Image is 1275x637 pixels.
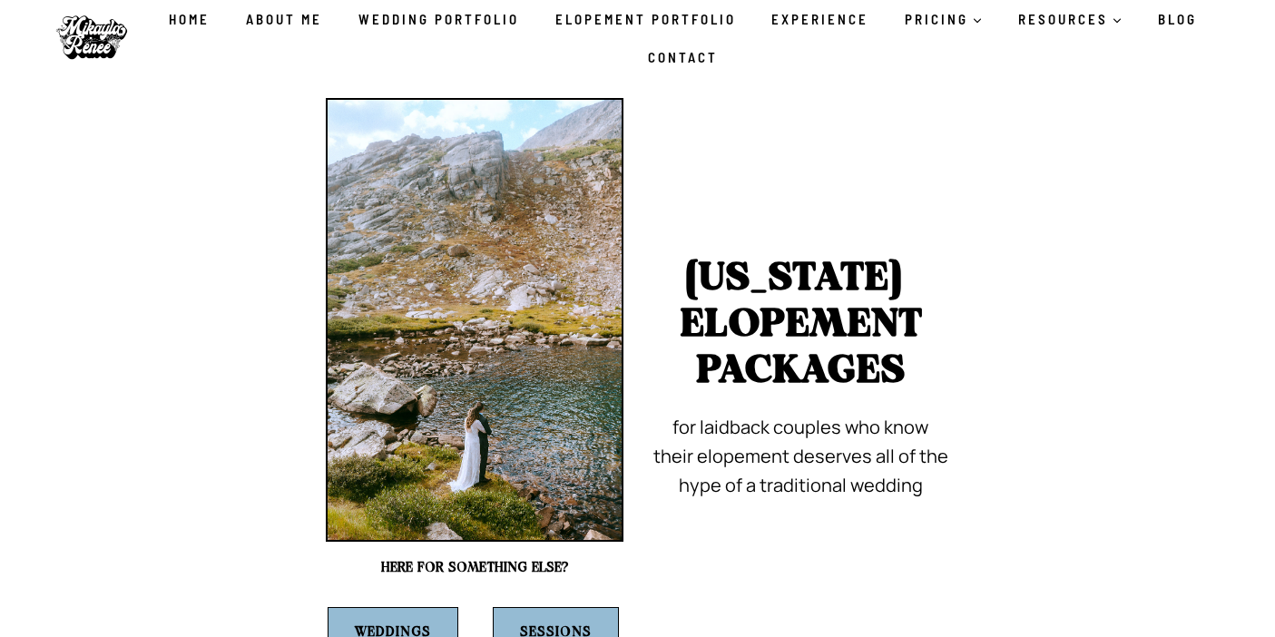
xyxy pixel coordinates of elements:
[652,413,949,500] p: fOR LAIDBACK COUPLES WHO know THEIR ELOPEMENT DESERVES ALL OF THE HYPE OF A TRADITIONAL WEDDING
[680,259,922,390] strong: [US_STATE] ELOPEMENT PACKAGES
[381,561,568,574] strong: Here for something else?
[46,6,137,70] img: Mikayla Renee Photo
[905,8,982,30] span: PRICING
[630,38,736,76] a: Contact
[1018,8,1122,30] span: RESOURCES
